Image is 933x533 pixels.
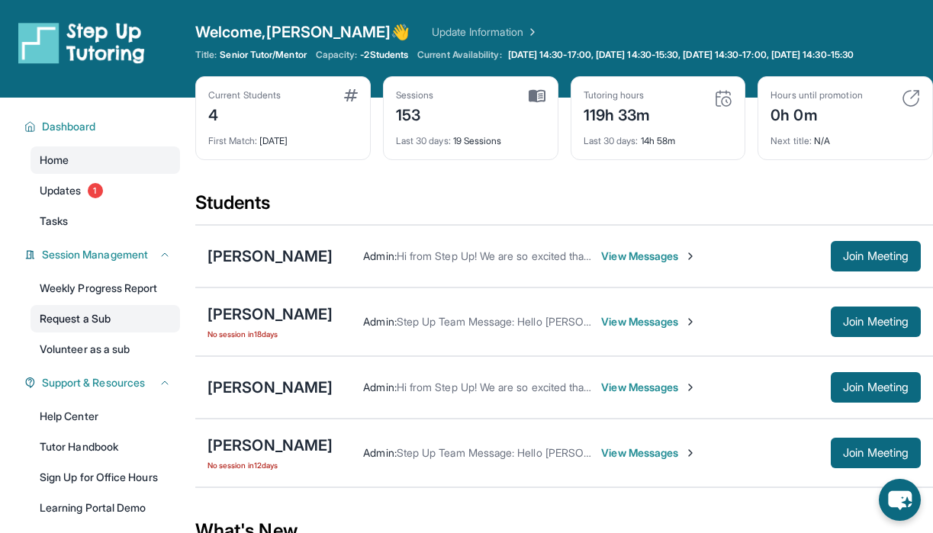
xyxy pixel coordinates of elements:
span: Session Management [42,247,148,262]
span: Admin : [363,380,396,393]
div: Students [195,191,933,224]
span: Updates [40,183,82,198]
span: [DATE] 14:30-17:00, [DATE] 14:30-15:30, [DATE] 14:30-17:00, [DATE] 14:30-15:30 [508,49,854,61]
a: Weekly Progress Report [31,275,180,302]
span: View Messages [601,380,697,395]
span: Last 30 days : [584,135,639,146]
a: Help Center [31,403,180,430]
button: Join Meeting [831,241,921,271]
button: chat-button [879,479,921,521]
img: Chevron-Right [684,447,697,459]
span: Last 30 days : [396,135,451,146]
button: Session Management [36,247,171,262]
div: Sessions [396,89,434,101]
div: [PERSON_NAME] [208,377,333,398]
a: Learning Portal Demo [31,494,180,522]
span: View Messages [601,314,697,329]
div: [PERSON_NAME] [208,435,333,456]
span: View Messages [601,249,697,264]
div: Hours until promotion [771,89,862,101]
img: card [714,89,732,108]
div: [PERSON_NAME] [208,303,333,325]
a: Updates1 [31,177,180,204]
span: Join Meeting [843,252,909,261]
span: Home [40,153,69,168]
span: Welcome, [PERSON_NAME] 👋 [195,21,410,43]
a: Request a Sub [31,305,180,332]
div: Tutoring hours [584,89,651,101]
img: card [344,89,358,101]
div: 19 Sessions [396,126,545,147]
img: Chevron-Right [684,250,697,262]
a: Home [31,146,180,174]
button: Join Meeting [831,307,921,337]
button: Join Meeting [831,372,921,403]
div: Current Students [208,89,281,101]
span: First Match : [208,135,257,146]
div: 4 [208,101,281,126]
div: [DATE] [208,126,358,147]
span: Admin : [363,249,396,262]
span: 1 [88,183,103,198]
span: No session in 12 days [208,459,333,471]
span: View Messages [601,445,697,461]
button: Support & Resources [36,375,171,390]
span: Join Meeting [843,448,909,458]
a: Volunteer as a sub [31,336,180,363]
span: Capacity: [316,49,358,61]
img: card [902,89,920,108]
span: Admin : [363,446,396,459]
span: -2 Students [360,49,408,61]
a: [DATE] 14:30-17:00, [DATE] 14:30-15:30, [DATE] 14:30-17:00, [DATE] 14:30-15:30 [505,49,857,61]
span: No session in 18 days [208,328,333,340]
img: logo [18,21,145,64]
span: Join Meeting [843,317,909,326]
a: Tasks [31,207,180,235]
span: Senior Tutor/Mentor [220,49,306,61]
img: Chevron Right [523,24,539,40]
span: Admin : [363,315,396,328]
button: Dashboard [36,119,171,134]
div: 0h 0m [771,101,862,126]
button: Join Meeting [831,438,921,468]
div: 119h 33m [584,101,651,126]
span: Tasks [40,214,68,229]
a: Update Information [432,24,539,40]
span: Dashboard [42,119,96,134]
img: Chevron-Right [684,316,697,328]
span: Next title : [771,135,812,146]
div: 14h 58m [584,126,733,147]
div: 153 [396,101,434,126]
span: Current Availability: [417,49,501,61]
img: card [529,89,545,103]
div: [PERSON_NAME] [208,246,333,267]
span: Support & Resources [42,375,145,390]
span: Join Meeting [843,383,909,392]
span: Title: [195,49,217,61]
a: Tutor Handbook [31,433,180,461]
a: Sign Up for Office Hours [31,464,180,491]
div: N/A [771,126,920,147]
img: Chevron-Right [684,381,697,393]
